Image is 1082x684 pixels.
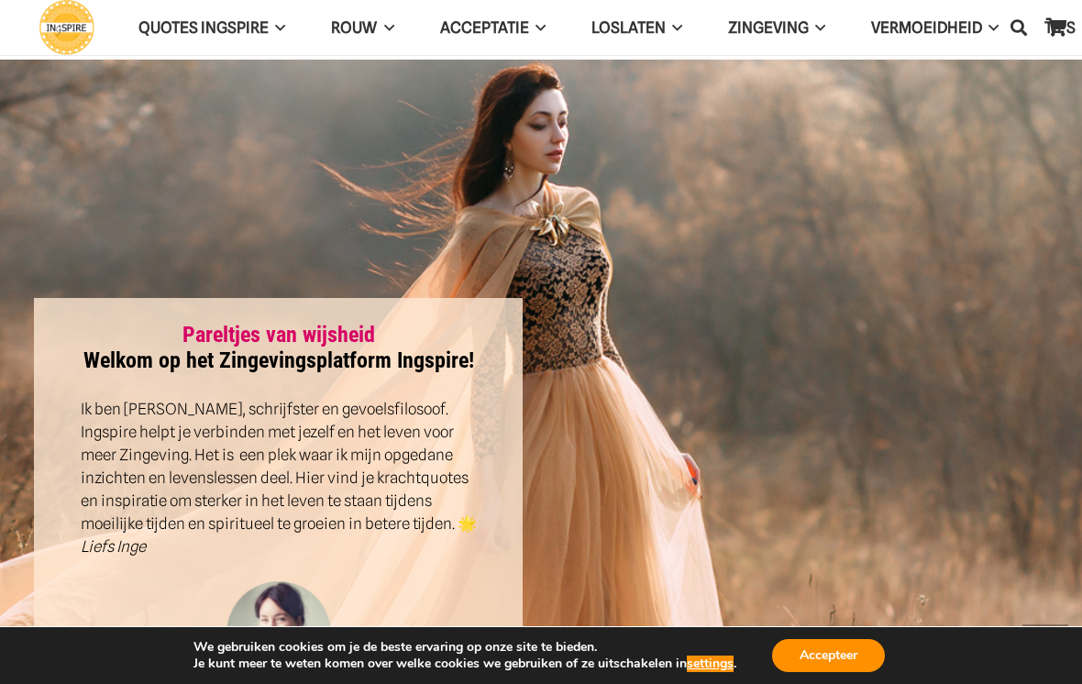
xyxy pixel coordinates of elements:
a: VERMOEIDHEIDVERMOEIDHEID Menu [848,5,1021,51]
a: AcceptatieAcceptatie Menu [417,5,569,51]
span: Loslaten [591,18,666,37]
span: VERMOEIDHEID Menu [982,5,999,50]
span: QUOTES INGSPIRE Menu [269,5,285,50]
p: We gebruiken cookies om je de beste ervaring op onze site te bieden. [193,639,736,656]
span: ROUW [331,18,377,37]
span: Zingeving [728,18,809,37]
a: ZingevingZingeving Menu [705,5,848,51]
a: LoslatenLoslaten Menu [569,5,705,51]
button: Accepteer [772,639,885,672]
span: Zingeving Menu [809,5,825,50]
a: ROUWROUW Menu [308,5,416,51]
span: ROUW Menu [377,5,393,50]
p: Ik ben [PERSON_NAME], schrijfster en gevoelsfilosoof. Ingspire helpt je verbinden met jezelf en h... [81,398,477,558]
a: Terug naar top [1022,624,1068,670]
button: settings [687,656,734,672]
a: Pareltjes van wijsheid [182,322,375,348]
span: Acceptatie [440,18,529,37]
span: VERMOEIDHEID [871,18,982,37]
a: QUOTES INGSPIREQUOTES INGSPIRE Menu [116,5,308,51]
span: TIPS [1044,18,1076,37]
em: Liefs Inge [81,537,146,556]
strong: Welkom op het Zingevingsplatform Ingspire! [83,322,474,374]
span: QUOTES INGSPIRE [138,18,269,37]
a: Zoeken [1000,5,1037,50]
span: Acceptatie Menu [529,5,546,50]
span: Loslaten Menu [666,5,682,50]
p: Je kunt meer te weten komen over welke cookies we gebruiken of ze uitschakelen in . [193,656,736,672]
